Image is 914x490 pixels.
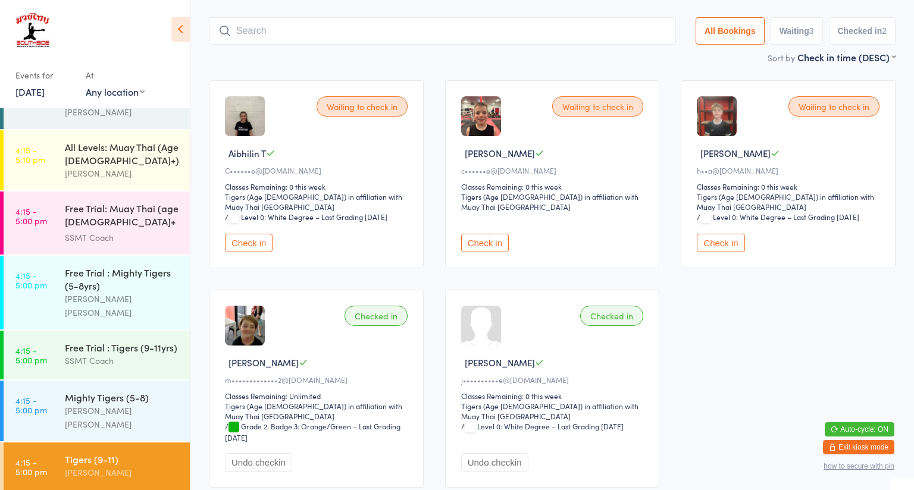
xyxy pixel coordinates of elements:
img: image1742362958.png [697,96,737,136]
input: Search [209,17,676,45]
button: Auto-cycle: ON [825,422,894,436]
button: Undo checkin [225,453,292,472]
img: Southside Muay Thai & Fitness [12,9,53,54]
div: Tigers (Age [DEMOGRAPHIC_DATA]) in affiliation with Muay Thai [GEOGRAPHIC_DATA] [225,191,411,212]
div: Any location [86,85,145,98]
button: Waiting3 [771,17,823,45]
button: All Bookings [696,17,765,45]
button: Exit kiosk mode [823,440,894,454]
span: / Level 0: White Degree – Last Grading [DATE] [225,212,387,222]
button: Check in [461,234,509,252]
div: At [86,65,145,85]
a: 4:15 -5:00 pmFree Trial : Mighty Tigers (5-8yrs)[PERSON_NAME] [PERSON_NAME] [4,256,190,329]
a: 4:15 -5:00 pmMighty Tigers (5-8)[PERSON_NAME] [PERSON_NAME] [4,381,190,441]
span: [PERSON_NAME] [465,356,535,369]
img: image1750660733.png [225,96,265,136]
time: 4:15 - 5:00 pm [15,206,47,225]
div: Checked in [345,306,408,326]
div: [PERSON_NAME] [PERSON_NAME] [65,292,180,319]
div: Classes Remaining: 0 this week [461,181,647,191]
label: Sort by [768,52,795,64]
div: c••••••e@[DOMAIN_NAME] [461,165,647,175]
div: SSMT Coach [65,354,180,367]
a: 4:15 -5:10 pmAll Levels: Muay Thai (Age [DEMOGRAPHIC_DATA]+)[PERSON_NAME] [4,130,190,190]
div: [PERSON_NAME] [PERSON_NAME] [65,404,180,431]
div: j••••••••••e@[DOMAIN_NAME] [461,375,647,385]
time: 4:15 - 5:00 pm [15,395,47,414]
div: Tigers (Age [DEMOGRAPHIC_DATA]) in affiliation with Muay Thai [GEOGRAPHIC_DATA] [225,401,411,421]
div: Classes Remaining: 0 this week [697,181,883,191]
a: 4:15 -5:00 pmFree Trial : Tigers (9-11yrs)SSMT Coach [4,331,190,379]
div: Classes Remaining: 0 this week [225,181,411,191]
img: image1679096608.png [225,306,265,345]
div: Classes Remaining: Unlimited [225,391,411,401]
div: C••••••e@[DOMAIN_NAME] [225,165,411,175]
a: [DATE] [15,85,45,98]
div: Checked in [580,306,643,326]
time: 4:15 - 5:10 pm [15,145,45,164]
div: Mighty Tigers (5-8) [65,391,180,404]
button: how to secure with pin [824,462,894,470]
div: Tigers (Age [DEMOGRAPHIC_DATA]) in affiliation with Muay Thai [GEOGRAPHIC_DATA] [461,401,647,421]
div: 3 [809,26,814,36]
div: m•••••••••••••2@[DOMAIN_NAME] [225,375,411,385]
div: Tigers (9-11) [65,453,180,466]
button: Check in [225,234,273,252]
div: Events for [15,65,74,85]
span: [PERSON_NAME] [700,147,771,159]
div: Free Trial : Tigers (9-11yrs) [65,341,180,354]
span: / Level 0: White Degree – Last Grading [DATE] [461,421,624,431]
div: h••a@[DOMAIN_NAME] [697,165,883,175]
button: Check in [697,234,744,252]
span: Aibhilin T [228,147,266,159]
div: [PERSON_NAME] [65,167,180,180]
button: Undo checkin [461,453,528,472]
div: [PERSON_NAME] [65,466,180,479]
a: 4:15 -5:00 pmFree Trial: Muay Thai (age [DEMOGRAPHIC_DATA]+ years)SSMT Coach [4,191,190,255]
time: 4:15 - 5:00 pm [15,457,47,476]
div: Waiting to check in [317,96,408,117]
div: 2 [882,26,887,36]
div: Tigers (Age [DEMOGRAPHIC_DATA]) in affiliation with Muay Thai [GEOGRAPHIC_DATA] [697,191,883,212]
span: / Level 0: White Degree – Last Grading [DATE] [697,212,859,222]
time: 4:15 - 5:00 pm [15,345,47,365]
div: Free Trial : Mighty Tigers (5-8yrs) [65,266,180,292]
div: Waiting to check in [552,96,643,117]
img: image1699250040.png [461,96,501,136]
span: [PERSON_NAME] [465,147,535,159]
div: Classes Remaining: 0 this week [461,391,647,401]
div: All Levels: Muay Thai (Age [DEMOGRAPHIC_DATA]+) [65,140,180,167]
div: Free Trial: Muay Thai (age [DEMOGRAPHIC_DATA]+ years) [65,202,180,231]
div: Waiting to check in [788,96,879,117]
div: Tigers (Age [DEMOGRAPHIC_DATA]) in affiliation with Muay Thai [GEOGRAPHIC_DATA] [461,191,647,212]
div: SSMT Coach [65,231,180,244]
button: Checked in2 [829,17,896,45]
time: 4:15 - 5:00 pm [15,271,47,290]
div: Check in time (DESC) [797,51,896,64]
span: [PERSON_NAME] [228,356,299,369]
